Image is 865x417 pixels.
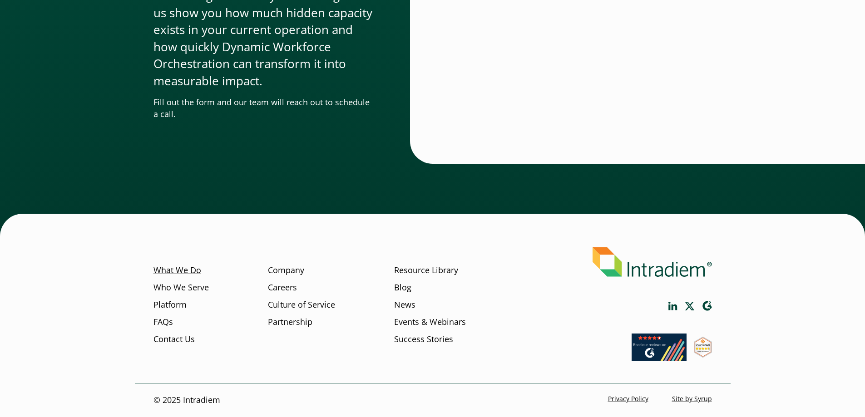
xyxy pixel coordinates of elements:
[268,265,304,276] a: Company
[394,299,415,311] a: News
[394,316,466,328] a: Events & Webinars
[268,299,335,311] a: Culture of Service
[394,265,458,276] a: Resource Library
[268,282,297,294] a: Careers
[153,394,220,406] p: © 2025 Intradiem
[593,247,712,277] img: Intradiem
[153,316,173,328] a: FAQs
[394,282,411,294] a: Blog
[153,97,374,120] p: Fill out the form and our team will reach out to schedule a call.
[702,301,712,311] a: Link opens in a new window
[685,302,695,310] a: Link opens in a new window
[694,349,712,360] a: Link opens in a new window
[153,282,209,294] a: Who We Serve
[672,394,712,403] a: Site by Syrup
[268,316,312,328] a: Partnership
[153,265,201,276] a: What We Do
[694,337,712,358] img: SourceForge User Reviews
[632,334,687,361] img: Read our reviews on G2
[608,394,648,403] a: Privacy Policy
[668,302,677,310] a: Link opens in a new window
[153,299,187,311] a: Platform
[394,333,453,345] a: Success Stories
[153,333,195,345] a: Contact Us
[632,352,687,363] a: Link opens in a new window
